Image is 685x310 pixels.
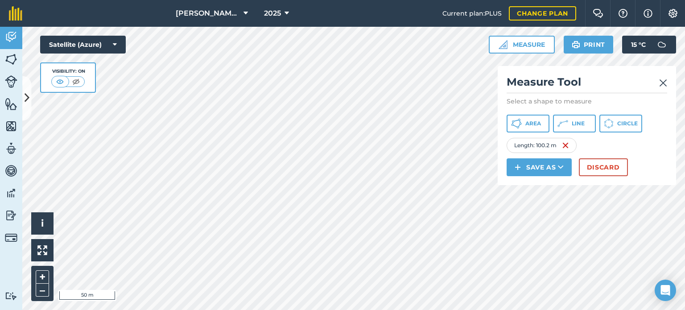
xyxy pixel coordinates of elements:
[618,9,628,18] img: A question mark icon
[5,97,17,111] img: svg+xml;base64,PHN2ZyB4bWxucz0iaHR0cDovL3d3dy53My5vcmcvMjAwMC9zdmciIHdpZHRoPSI1NiIgaGVpZ2h0PSI2MC...
[176,8,240,19] span: [PERSON_NAME] farm
[54,77,66,86] img: svg+xml;base64,PHN2ZyB4bWxucz0iaHR0cDovL3d3dy53My5vcmcvMjAwMC9zdmciIHdpZHRoPSI1MCIgaGVpZ2h0PSI0MC...
[593,9,603,18] img: Two speech bubbles overlapping with the left bubble in the forefront
[31,212,54,235] button: i
[36,270,49,284] button: +
[564,36,614,54] button: Print
[5,292,17,300] img: svg+xml;base64,PD94bWwgdmVyc2lvbj0iMS4wIiBlbmNvZGluZz0idXRmLTgiPz4KPCEtLSBHZW5lcmF0b3I6IEFkb2JlIE...
[37,245,47,255] img: Four arrows, one pointing top left, one top right, one bottom right and the last bottom left
[41,218,44,229] span: i
[515,162,521,173] img: svg+xml;base64,PHN2ZyB4bWxucz0iaHR0cDovL3d3dy53My5vcmcvMjAwMC9zdmciIHdpZHRoPSIxNCIgaGVpZ2h0PSIyNC...
[507,138,577,153] div: Length : 100.2 m
[442,8,502,18] span: Current plan : PLUS
[655,280,676,301] div: Open Intercom Messenger
[599,115,642,132] button: Circle
[572,120,585,127] span: Line
[5,164,17,178] img: svg+xml;base64,PD94bWwgdmVyc2lvbj0iMS4wIiBlbmNvZGluZz0idXRmLTgiPz4KPCEtLSBHZW5lcmF0b3I6IEFkb2JlIE...
[5,231,17,244] img: svg+xml;base64,PD94bWwgdmVyc2lvbj0iMS4wIiBlbmNvZGluZz0idXRmLTgiPz4KPCEtLSBHZW5lcmF0b3I6IEFkb2JlIE...
[622,36,676,54] button: 15 °C
[5,142,17,155] img: svg+xml;base64,PD94bWwgdmVyc2lvbj0iMS4wIiBlbmNvZGluZz0idXRmLTgiPz4KPCEtLSBHZW5lcmF0b3I6IEFkb2JlIE...
[499,40,508,49] img: Ruler icon
[51,68,85,75] div: Visibility: On
[644,8,652,19] img: svg+xml;base64,PHN2ZyB4bWxucz0iaHR0cDovL3d3dy53My5vcmcvMjAwMC9zdmciIHdpZHRoPSIxNyIgaGVpZ2h0PSIxNy...
[579,158,628,176] button: Discard
[653,36,671,54] img: svg+xml;base64,PD94bWwgdmVyc2lvbj0iMS4wIiBlbmNvZGluZz0idXRmLTgiPz4KPCEtLSBHZW5lcmF0b3I6IEFkb2JlIE...
[9,6,22,21] img: fieldmargin Logo
[5,75,17,88] img: svg+xml;base64,PD94bWwgdmVyc2lvbj0iMS4wIiBlbmNvZGluZz0idXRmLTgiPz4KPCEtLSBHZW5lcmF0b3I6IEFkb2JlIE...
[572,39,580,50] img: svg+xml;base64,PHN2ZyB4bWxucz0iaHR0cDovL3d3dy53My5vcmcvMjAwMC9zdmciIHdpZHRoPSIxOSIgaGVpZ2h0PSIyNC...
[507,158,572,176] button: Save as
[553,115,596,132] button: Line
[5,120,17,133] img: svg+xml;base64,PHN2ZyB4bWxucz0iaHR0cDovL3d3dy53My5vcmcvMjAwMC9zdmciIHdpZHRoPSI1NiIgaGVpZ2h0PSI2MC...
[507,75,667,93] h2: Measure Tool
[659,78,667,88] img: svg+xml;base64,PHN2ZyB4bWxucz0iaHR0cDovL3d3dy53My5vcmcvMjAwMC9zdmciIHdpZHRoPSIyMiIgaGVpZ2h0PSIzMC...
[489,36,555,54] button: Measure
[264,8,281,19] span: 2025
[5,30,17,44] img: svg+xml;base64,PD94bWwgdmVyc2lvbj0iMS4wIiBlbmNvZGluZz0idXRmLTgiPz4KPCEtLSBHZW5lcmF0b3I6IEFkb2JlIE...
[562,140,569,151] img: svg+xml;base64,PHN2ZyB4bWxucz0iaHR0cDovL3d3dy53My5vcmcvMjAwMC9zdmciIHdpZHRoPSIxNiIgaGVpZ2h0PSIyNC...
[631,36,646,54] span: 15 ° C
[617,120,638,127] span: Circle
[40,36,126,54] button: Satellite (Azure)
[70,77,82,86] img: svg+xml;base64,PHN2ZyB4bWxucz0iaHR0cDovL3d3dy53My5vcmcvMjAwMC9zdmciIHdpZHRoPSI1MCIgaGVpZ2h0PSI0MC...
[5,186,17,200] img: svg+xml;base64,PD94bWwgdmVyc2lvbj0iMS4wIiBlbmNvZGluZz0idXRmLTgiPz4KPCEtLSBHZW5lcmF0b3I6IEFkb2JlIE...
[5,53,17,66] img: svg+xml;base64,PHN2ZyB4bWxucz0iaHR0cDovL3d3dy53My5vcmcvMjAwMC9zdmciIHdpZHRoPSI1NiIgaGVpZ2h0PSI2MC...
[507,115,549,132] button: Area
[509,6,576,21] a: Change plan
[36,284,49,297] button: –
[5,209,17,222] img: svg+xml;base64,PD94bWwgdmVyc2lvbj0iMS4wIiBlbmNvZGluZz0idXRmLTgiPz4KPCEtLSBHZW5lcmF0b3I6IEFkb2JlIE...
[507,97,667,106] p: Select a shape to measure
[668,9,678,18] img: A cog icon
[525,120,541,127] span: Area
